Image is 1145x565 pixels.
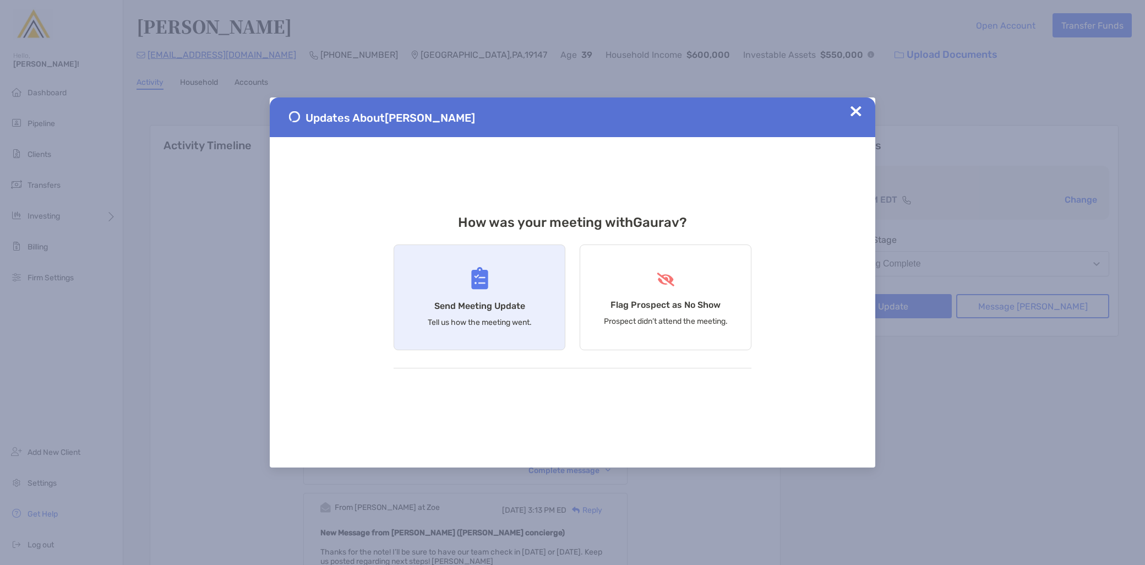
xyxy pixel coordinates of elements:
[434,301,525,311] h4: Send Meeting Update
[394,215,751,230] h3: How was your meeting with Gaurav ?
[850,106,862,117] img: Close Updates Zoe
[306,111,475,124] span: Updates About [PERSON_NAME]
[471,267,488,290] img: Send Meeting Update
[656,273,676,286] img: Flag Prospect as No Show
[604,317,728,326] p: Prospect didn’t attend the meeting.
[428,318,532,327] p: Tell us how the meeting went.
[610,300,721,310] h4: Flag Prospect as No Show
[289,111,300,122] img: Send Meeting Update 1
